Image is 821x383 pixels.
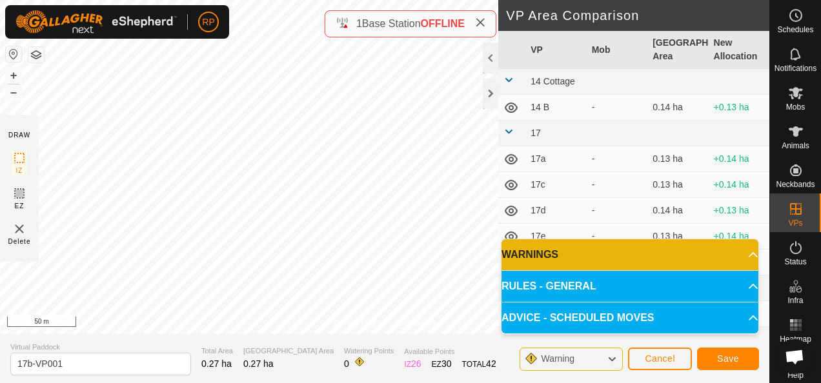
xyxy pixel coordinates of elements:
[647,146,708,172] td: 0.13 ha
[404,357,421,371] div: IZ
[525,95,586,121] td: 14 B
[525,172,586,198] td: 17c
[15,201,25,211] span: EZ
[411,358,421,369] span: 26
[16,166,23,175] span: IZ
[647,172,708,198] td: 0.13 ha
[8,130,30,140] div: DRAW
[502,247,558,262] span: WARNINGS
[462,357,496,371] div: TOTAL
[709,95,769,121] td: +0.13 ha
[592,178,642,191] div: -
[786,103,805,111] span: Mobs
[525,224,586,250] td: 17e
[541,353,574,364] span: Warning
[787,371,804,379] span: Help
[592,230,642,243] div: -
[647,224,708,250] td: 0.13 ha
[525,198,586,224] td: 17d
[506,8,769,23] h2: VP Area Comparison
[647,95,708,121] td: 0.14 ha
[344,358,349,369] span: 0
[441,358,452,369] span: 30
[628,348,692,370] button: Cancel
[709,146,769,172] td: +0.14 ha
[777,26,813,34] span: Schedules
[344,346,394,357] span: Watering Points
[201,358,232,369] span: 0.27 ha
[531,76,575,86] span: 14 Cottage
[10,342,191,353] span: Virtual Paddock
[421,18,465,29] span: OFFLINE
[776,181,815,188] span: Neckbands
[356,18,362,29] span: 1
[243,358,274,369] span: 0.27 ha
[592,101,642,114] div: -
[502,310,654,326] span: ADVICE - SCHEDULED MOVES
[647,31,708,69] th: [GEOGRAPHIC_DATA] Area
[6,84,21,100] button: –
[592,204,642,217] div: -
[647,198,708,224] td: 0.14 ha
[525,31,586,69] th: VP
[697,348,759,370] button: Save
[502,239,758,270] p-accordion-header: WARNINGS
[784,258,806,266] span: Status
[709,31,769,69] th: New Allocation
[15,10,177,34] img: Gallagher Logo
[404,346,496,357] span: Available Points
[787,297,803,304] span: Infra
[780,335,811,343] span: Heatmap
[202,15,214,29] span: RP
[201,346,233,357] span: Total Area
[502,302,758,333] p-accordion-header: ADVICE - SCHEDULED MOVES
[502,279,596,294] span: RULES - GENERAL
[709,224,769,250] td: +0.14 ha
[362,18,421,29] span: Base Station
[6,46,21,62] button: Reset Map
[398,317,436,329] a: Contact Us
[777,339,812,374] div: Open chat
[502,271,758,302] p-accordion-header: RULES - GENERAL
[788,219,802,227] span: VPs
[12,221,27,237] img: VP
[775,64,816,72] span: Notifications
[709,198,769,224] td: +0.13 ha
[782,142,809,150] span: Animals
[592,152,642,166] div: -
[531,128,541,138] span: 17
[243,346,334,357] span: [GEOGRAPHIC_DATA] Area
[709,172,769,198] td: +0.14 ha
[8,237,31,246] span: Delete
[717,353,739,364] span: Save
[587,31,647,69] th: Mob
[6,68,21,83] button: +
[28,47,44,63] button: Map Layers
[334,317,382,329] a: Privacy Policy
[645,353,675,364] span: Cancel
[486,358,496,369] span: 42
[525,146,586,172] td: 17a
[432,357,452,371] div: EZ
